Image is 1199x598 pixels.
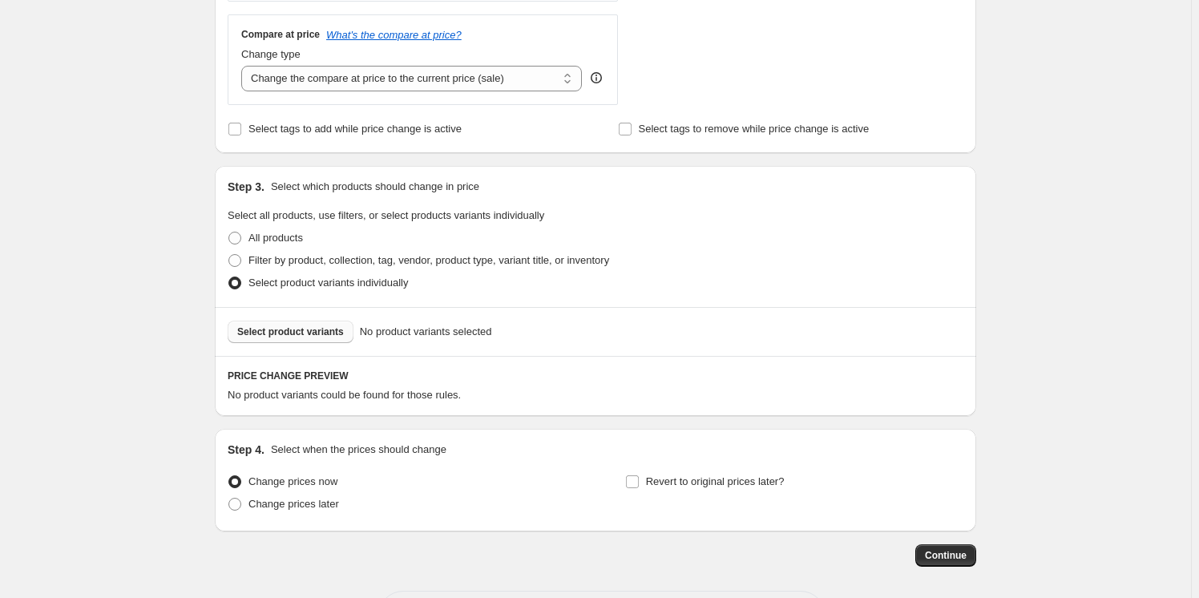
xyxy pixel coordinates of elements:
[915,544,976,567] button: Continue
[228,389,461,401] span: No product variants could be found for those rules.
[271,179,479,195] p: Select which products should change in price
[228,442,264,458] h2: Step 4.
[326,29,462,41] button: What's the compare at price?
[228,321,353,343] button: Select product variants
[925,549,967,562] span: Continue
[228,179,264,195] h2: Step 3.
[360,324,492,340] span: No product variants selected
[248,277,408,289] span: Select product variants individually
[646,475,785,487] span: Revert to original prices later?
[248,232,303,244] span: All products
[588,70,604,86] div: help
[248,498,339,510] span: Change prices later
[228,370,963,382] h6: PRICE CHANGE PREVIEW
[237,325,344,338] span: Select product variants
[271,442,446,458] p: Select when the prices should change
[241,28,320,41] h3: Compare at price
[241,48,301,60] span: Change type
[639,123,870,135] span: Select tags to remove while price change is active
[248,123,462,135] span: Select tags to add while price change is active
[228,209,544,221] span: Select all products, use filters, or select products variants individually
[248,475,337,487] span: Change prices now
[248,254,609,266] span: Filter by product, collection, tag, vendor, product type, variant title, or inventory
